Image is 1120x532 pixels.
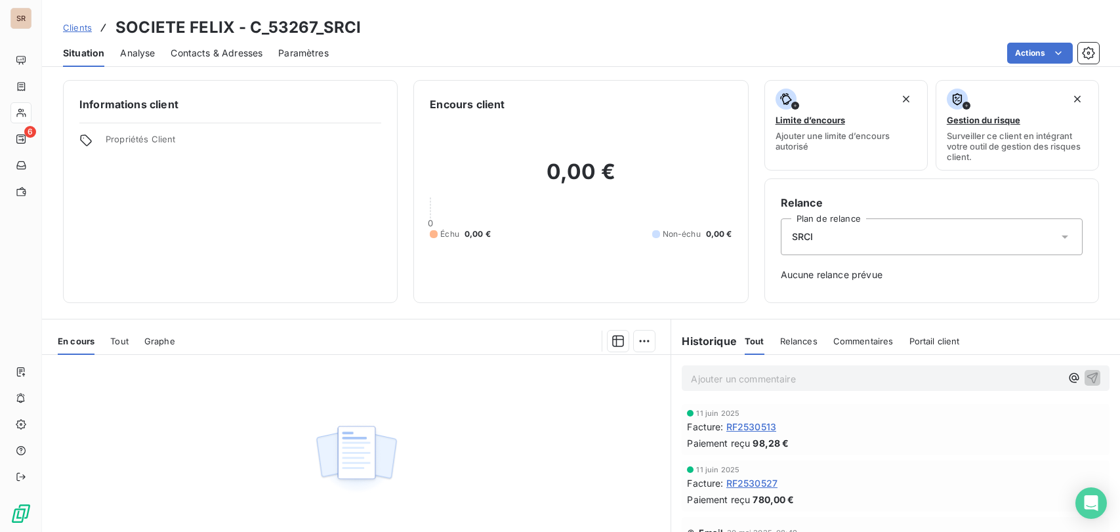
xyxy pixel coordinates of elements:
[1007,43,1073,64] button: Actions
[79,96,381,112] h6: Informations client
[115,16,361,39] h3: SOCIETE FELIX - C_53267_SRCI
[171,47,262,60] span: Contacts & Adresses
[687,493,750,506] span: Paiement reçu
[24,126,36,138] span: 6
[144,336,175,346] span: Graphe
[1075,487,1107,519] div: Open Intercom Messenger
[110,336,129,346] span: Tout
[10,8,31,29] div: SR
[776,115,845,125] span: Limite d’encours
[314,419,398,500] img: Empty state
[909,336,960,346] span: Portail client
[745,336,764,346] span: Tout
[440,228,459,240] span: Échu
[696,466,739,474] span: 11 juin 2025
[780,336,818,346] span: Relances
[764,80,928,171] button: Limite d’encoursAjouter une limite d’encours autorisé
[833,336,894,346] span: Commentaires
[465,228,491,240] span: 0,00 €
[776,131,917,152] span: Ajouter une limite d’encours autorisé
[663,228,701,240] span: Non-échu
[687,436,750,450] span: Paiement reçu
[428,218,433,228] span: 0
[947,115,1020,125] span: Gestion du risque
[781,195,1083,211] h6: Relance
[58,336,94,346] span: En cours
[936,80,1099,171] button: Gestion du risqueSurveiller ce client en intégrant votre outil de gestion des risques client.
[947,131,1088,162] span: Surveiller ce client en intégrant votre outil de gestion des risques client.
[63,22,92,33] span: Clients
[792,230,814,243] span: SRCI
[687,420,723,434] span: Facture :
[63,47,104,60] span: Situation
[106,134,381,152] span: Propriétés Client
[10,503,31,524] img: Logo LeanPay
[430,96,505,112] h6: Encours client
[726,420,776,434] span: RF2530513
[696,409,739,417] span: 11 juin 2025
[753,493,794,506] span: 780,00 €
[63,21,92,34] a: Clients
[278,47,329,60] span: Paramètres
[781,268,1083,281] span: Aucune relance prévue
[706,228,732,240] span: 0,00 €
[687,476,723,490] span: Facture :
[430,159,732,198] h2: 0,00 €
[671,333,737,349] h6: Historique
[753,436,789,450] span: 98,28 €
[120,47,155,60] span: Analyse
[726,476,778,490] span: RF2530527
